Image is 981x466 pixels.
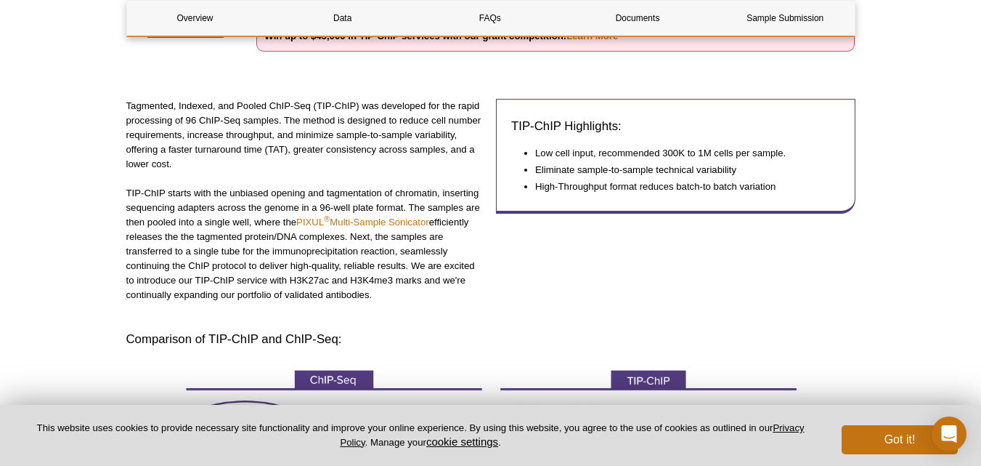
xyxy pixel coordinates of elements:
li: Eliminate sample-to-sample technical variability [535,163,826,177]
li: High-Throughput format reduces batch-to batch variation [535,180,826,194]
button: Got it! [842,425,958,454]
li: Low cell input, recommended 300K to 1M cells per sample. [535,146,826,161]
a: FAQs [422,1,558,36]
p: This website uses cookies to provide necessary site functionality and improve your online experie... [23,422,818,449]
a: Privacy Policy [340,422,804,447]
h3: Comparison of TIP-ChIP and ChIP-Seq: [126,331,855,348]
a: Documents [569,1,706,36]
button: cookie settings [426,435,498,448]
a: Sample Submission [717,1,853,36]
sup: ® [324,214,330,223]
p: TIP-ChIP starts with the unbiased opening and tagmentation of chromatin, inserting sequencing ada... [126,186,486,302]
a: PIXUL®Multi-Sample Sonicator [296,217,429,228]
div: Open Intercom Messenger [932,417,966,451]
a: Overview [127,1,264,36]
p: Tagmented, Indexed, and Pooled ChIP-Seq (TIP-ChIP) was developed for the rapid processing of 96 C... [126,99,486,172]
h3: TIP-ChIP Highlights: [511,118,840,135]
a: Data [274,1,411,36]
